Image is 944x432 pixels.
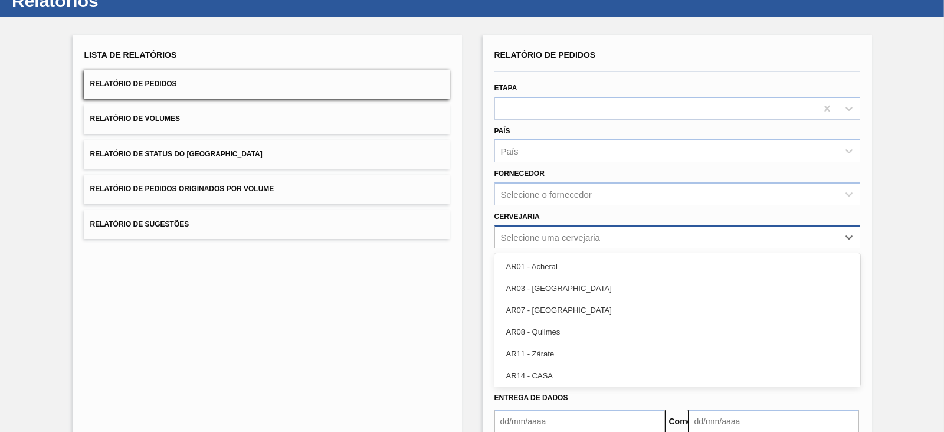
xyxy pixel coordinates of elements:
div: AR03 - [GEOGRAPHIC_DATA] [494,277,860,299]
font: Lista de Relatórios [84,50,177,60]
font: País [501,146,519,156]
font: Relatório de Pedidos [90,80,177,88]
font: Relatório de Pedidos Originados por Volume [90,185,274,194]
font: Etapa [494,84,517,92]
button: Relatório de Status do [GEOGRAPHIC_DATA] [84,140,450,169]
button: Relatório de Volumes [84,104,450,133]
font: Selecione o fornecedor [501,189,592,199]
font: Relatório de Volumes [90,115,180,123]
font: Relatório de Pedidos [494,50,596,60]
font: Cervejaria [494,212,540,221]
div: AR11 - Zárate [494,343,860,365]
div: AR14 - CASA [494,365,860,387]
div: AR07 - [GEOGRAPHIC_DATA] [494,299,860,321]
button: Relatório de Pedidos Originados por Volume [84,175,450,204]
div: AR01 - Acheral [494,256,860,277]
font: Selecione uma cervejaria [501,232,600,242]
div: AR08 - Quilmes [494,321,860,343]
font: Relatório de Status do [GEOGRAPHIC_DATA] [90,150,263,158]
font: País [494,127,510,135]
button: Relatório de Sugestões [84,210,450,239]
font: Entrega de dados [494,394,568,402]
button: Relatório de Pedidos [84,70,450,99]
font: Fornecedor [494,169,545,178]
font: Relatório de Sugestões [90,220,189,228]
font: Comeu [669,417,697,426]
